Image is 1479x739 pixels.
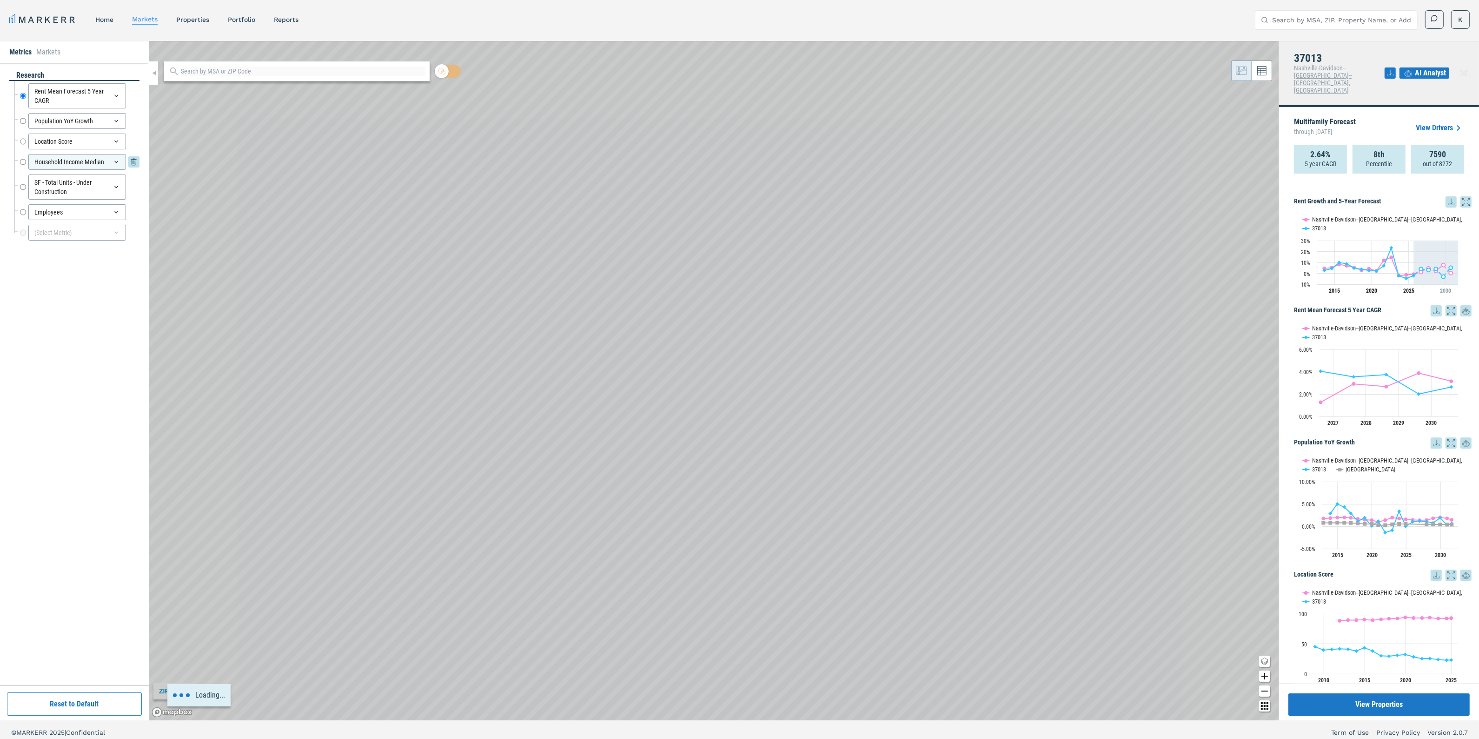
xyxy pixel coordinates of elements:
path: Saturday, 14 Dec, 19:00, 93.98. Nashville-Davidson--Murfreesboro--Franklin, TN. [1404,616,1407,619]
a: Mapbox logo [152,707,192,718]
tspan: 2025 [1403,288,1414,294]
div: Rent Growth and 5-Year Forecast. Highcharts interactive chart. [1294,208,1472,301]
button: Reset to Default [7,692,142,716]
li: Markets [36,47,60,58]
path: Tuesday, 14 Aug, 20:00, 2.01. 37013. [1417,392,1421,396]
g: USA, line 3 of 3 with 18 data points. [1322,521,1454,527]
path: Monday, 14 Dec, 19:00, 28.18. 37013. [1412,655,1416,658]
text: 2020 [1400,677,1412,684]
path: Friday, 14 Dec, 19:00, 89.44. Nashville-Davidson--Murfreesboro--Franklin, TN. [1346,618,1350,622]
strong: 8th [1373,150,1385,159]
button: Zoom in map button [1259,671,1270,682]
button: AI Analyst [1399,67,1449,79]
text: 0 [1304,671,1307,678]
h5: Rent Mean Forecast 5 Year CAGR [1294,305,1472,316]
button: Other options map button [1259,700,1270,712]
path: Saturday, 14 Dec, 19:00, 1.76. Nashville-Davidson--Murfreesboro--Franklin, TN. [1446,517,1449,520]
text: 10% [1301,260,1310,266]
path: Monday, 14 Dec, 19:00, 92.99. Nashville-Davidson--Murfreesboro--Franklin, TN. [1412,616,1416,620]
div: (Select Metric) [28,225,126,241]
svg: Interactive chart [1294,581,1463,697]
text: 0.00% [1299,414,1313,420]
button: Show 37013 [1303,466,1327,473]
svg: Interactive chart [1294,449,1463,565]
path: Wednesday, 14 Dec, 19:00, 0.75. USA. [1349,521,1353,525]
g: Nashville-Davidson--Murfreesboro--Franklin, TN, line 1 of 2 with 5 data points. [1319,371,1453,404]
path: Saturday, 14 Dec, 19:00, 37.93. 37013. [1355,649,1359,653]
text: [GEOGRAPHIC_DATA] [1346,466,1396,473]
text: 2030 [1435,552,1446,558]
path: Tuesday, 29 Aug, 20:00, -2.11. 37013. [1397,274,1401,277]
path: Saturday, 14 Dec, 19:00, 0.76. USA. [1329,521,1333,524]
span: AI Analyst [1415,67,1446,79]
input: Search by MSA or ZIP Code [181,67,425,76]
text: 2020 [1366,552,1378,558]
path: Thursday, 14 Aug, 20:00, 0.37. USA. [1450,523,1454,526]
text: 2028 [1360,420,1372,426]
text: 2025 YTD [1446,677,1457,691]
a: View Drivers [1416,122,1464,134]
div: Employees [28,204,126,220]
div: SF - Total Units - Under Construction [28,175,126,200]
path: Sunday, 29 Aug, 20:00, 3.05. 37013. [1427,268,1431,272]
path: Wednesday, 29 Aug, 20:00, 7.61. Nashville-Davidson--Murfreesboro--Franklin, TN. [1442,263,1446,267]
path: Thursday, 14 Dec, 19:00, 92.03. Nashville-Davidson--Murfreesboro--Franklin, TN. [1437,617,1440,620]
p: Percentile [1366,159,1392,168]
button: Show Nashville-Davidson--Murfreesboro--Franklin, TN [1303,457,1422,464]
button: Show 37013 [1303,225,1327,232]
button: Show 37013 [1303,334,1327,341]
div: Rent Mean Forecast 5 Year CAGR. Highcharts interactive chart. [1294,316,1472,433]
button: K [1451,10,1470,29]
path: Monday, 14 Dec, 19:00, 0.22. USA. [1377,524,1380,527]
h4: 37013 [1294,52,1385,64]
path: Tuesday, 14 Dec, 19:00, 0.25. USA. [1384,523,1387,527]
p: 5-year CAGR [1305,159,1336,168]
path: Thursday, 14 Dec, 19:00, 1.79. Nashville-Davidson--Murfreesboro--Franklin, TN. [1432,517,1435,520]
path: Thursday, 14 Dec, 19:00, 29.46. 37013. [1387,654,1391,658]
div: Population YoY Growth. Highcharts interactive chart. [1294,449,1472,565]
path: Saturday, 14 Dec, 19:00, 22.56. 37013. [1445,658,1449,662]
text: 2015 [1360,677,1371,684]
path: Sunday, 14 Dec, 19:00, 4.98. 37013. [1336,502,1340,506]
path: Friday, 14 Dec, 19:00, 92.22. Nashville-Davidson--Murfreesboro--Franklin, TN. [1396,617,1399,620]
path: Saturday, 14 Dec, 19:00, 2.85. 37013. [1329,511,1333,515]
div: Loading... [167,684,231,706]
h5: Rent Growth and 5-Year Forecast [1294,196,1472,208]
path: Tuesday, 14 Dec, 19:00, 0.43. USA. [1425,523,1429,526]
text: 100 [1299,611,1307,618]
button: Show Nashville-Davidson--Murfreesboro--Franklin, TN [1303,325,1422,332]
div: Rent Mean Forecast 5 Year CAGR [28,83,126,108]
path: Tuesday, 29 Aug, 20:00, 4.81. 37013. [1353,266,1356,270]
path: Tuesday, 14 Dec, 19:00, 25.21. 37013. [1420,657,1424,660]
path: Friday, 14 Dec, 19:00, 0.77. USA. [1322,521,1326,524]
path: Tuesday, 29 Aug, 20:00, 4.16. 37013. [1434,267,1438,271]
span: © [11,729,16,736]
strong: 7590 [1429,150,1446,159]
h5: Population YoY Growth [1294,437,1472,449]
path: Thursday, 29 Aug, 20:00, 2.78. 37013. [1323,269,1326,272]
path: Friday, 14 Aug, 20:00, 4.05. 37013. [1319,369,1323,373]
path: Thursday, 14 Dec, 19:00, 3.37. 37013. [1398,509,1401,513]
span: Confidential [66,729,105,736]
text: 0.00% [1302,524,1315,530]
span: MARKERR [16,729,49,736]
a: home [95,16,113,23]
path: Wednesday, 14 Dec, 19:00, 0.43. USA. [1391,523,1394,526]
path: Saturday, 14 Dec, 19:00, 32.07. 37013. [1404,652,1407,656]
text: 2.00% [1299,391,1313,398]
p: Multifamily Forecast [1294,118,1356,138]
text: 2027 [1328,420,1339,426]
path: Wednesday, 29 Aug, 20:00, 3.82. 37013. [1360,267,1364,271]
tspan: 2015 [1329,288,1340,294]
path: Thursday, 14 Dec, 19:00, 91.79. Nashville-Davidson--Murfreesboro--Franklin, TN. [1387,617,1391,620]
div: Location Score [28,134,126,149]
path: Wednesday, 14 Dec, 19:00, 41.53. 37013. [1338,647,1342,651]
path: Monday, 29 Aug, 20:00, 8.68. 37013. [1345,262,1349,266]
button: Show Nashville-Davidson--Murfreesboro--Franklin, TN [1303,216,1422,223]
path: Wednesday, 14 Dec, 19:00, 90.66. Nashville-Davidson--Murfreesboro--Franklin, TN. [1380,618,1383,621]
svg: Interactive chart [1294,208,1463,301]
a: markets [132,15,158,23]
path: Friday, 14 Dec, 19:00, 0.4. USA. [1439,523,1442,526]
text: -5.00% [1300,546,1315,552]
path: Tuesday, 14 Dec, 19:00, -1.41. 37013. [1384,531,1387,534]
